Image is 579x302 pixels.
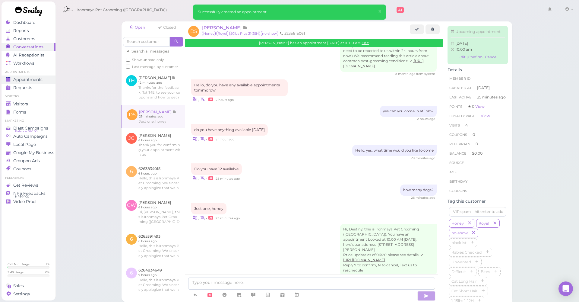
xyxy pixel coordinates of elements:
[202,25,247,31] a: [PERSON_NAME]
[13,36,35,41] span: Customers
[13,158,40,163] span: Groupon Ads
[13,61,34,66] span: Workflows
[477,85,490,91] span: [DATE]
[243,25,247,31] span: Note
[449,170,457,174] span: age
[13,134,48,139] span: Auto Campaigns
[468,104,485,109] span: ★ 0
[2,27,55,35] a: Reports
[13,85,32,90] span: Requests
[449,151,467,156] span: Balance
[472,151,482,156] span: $0.00
[191,214,437,221] div: •
[449,133,467,137] span: Coupons
[2,84,55,92] a: Requests
[191,124,268,136] div: do you have anything available [DATE]
[216,177,240,181] span: 09/02/2025 04:06pm
[198,98,199,102] i: |
[449,95,472,99] span: Last Active
[13,53,44,58] span: AI Receptionist
[2,18,55,27] a: Dashboard
[449,207,506,217] input: VIP,spam
[380,106,437,117] div: yes can you come in at 1pm?
[15,194,29,199] span: NPS® 100
[198,177,199,181] i: |
[378,7,382,16] span: ×
[475,104,485,109] a: View
[132,65,178,69] span: Last message by customer
[13,291,30,297] span: Settings
[477,221,490,226] span: Royel
[123,23,152,32] a: Open
[278,31,307,36] li: 3235615061
[2,70,55,74] li: Appointments
[451,53,505,61] a: Edit | Confirm | Cancel
[2,149,55,157] a: Google My Business
[2,189,55,198] a: NPS Feedbacks NPS® 100
[416,72,435,76] span: from system
[126,65,130,69] input: Last message by customer
[13,110,26,115] span: Forms
[450,279,478,284] span: Cat Long Hair
[450,269,467,274] span: Difficult
[2,108,55,116] a: Forms
[13,191,46,196] span: NPS Feedbacks
[2,165,55,173] a: Coupons
[191,175,437,181] div: •
[259,41,362,45] span: [PERSON_NAME] has an appointment [DATE] at 10:00 AM
[13,126,48,131] span: Blast Campaigns
[2,43,55,51] a: Conversations
[13,44,43,50] span: Conversations
[411,156,435,160] span: 09/02/2025 04:06pm
[46,262,49,266] div: 1 %
[2,176,55,180] li: Feedbacks
[13,101,28,107] span: Visitors
[311,5,370,15] input: Search customer
[13,166,31,172] span: Coupons
[448,130,508,140] li: 0
[451,29,505,34] div: Upcoming appointment
[455,41,468,46] span: Fri Sep 05 2025 10:00:00 GMT-0700 (Pacific Daylight Time)
[449,161,464,165] span: Source
[2,100,55,108] a: Visitors
[448,199,508,204] div: Tag this customer
[558,281,573,296] div: Open Intercom Messenger
[216,137,234,141] span: 09/02/2025 03:12pm
[217,31,228,36] span: Royel
[191,163,242,175] div: Do you have 12 available
[362,41,369,45] a: Edit
[417,117,435,121] span: 09/02/2025 02:38pm
[411,196,435,200] span: 09/02/2025 04:09pm
[340,224,437,276] div: Hi, Destiny, this is Ironmaya Pet Grooming ([GEOGRAPHIC_DATA]). You have an appointment booked at...
[2,198,55,206] a: Video Proof
[400,185,437,196] div: how many dogs?
[449,76,470,81] span: Member ID
[2,132,55,140] a: Auto Campaigns
[448,139,508,149] li: 0
[449,86,472,90] span: Created At
[153,23,182,32] a: Closed
[188,26,199,37] span: DS
[13,142,36,147] span: Local Page
[448,120,508,130] li: 4
[450,260,472,264] span: Unwanted
[449,123,460,127] span: Visits
[2,140,55,149] a: Local Page
[2,290,55,298] a: Settings
[202,25,243,31] span: [PERSON_NAME]
[477,95,506,100] span: 25 minutes ago
[13,183,38,188] span: Get Reviews
[450,231,469,235] span: no-show
[123,37,170,47] input: Search customer
[449,114,475,118] span: Loyalty page
[191,136,437,142] div: •
[15,129,37,134] span: Balance: $20.00
[13,77,43,82] span: Appointments
[2,157,55,165] a: Groupon Ads
[8,270,24,274] div: SMS Usage
[13,283,24,288] span: Sales
[216,216,240,220] span: 09/02/2025 04:09pm
[2,35,55,43] a: Customers
[202,31,216,36] span: Honey
[448,67,508,72] div: Details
